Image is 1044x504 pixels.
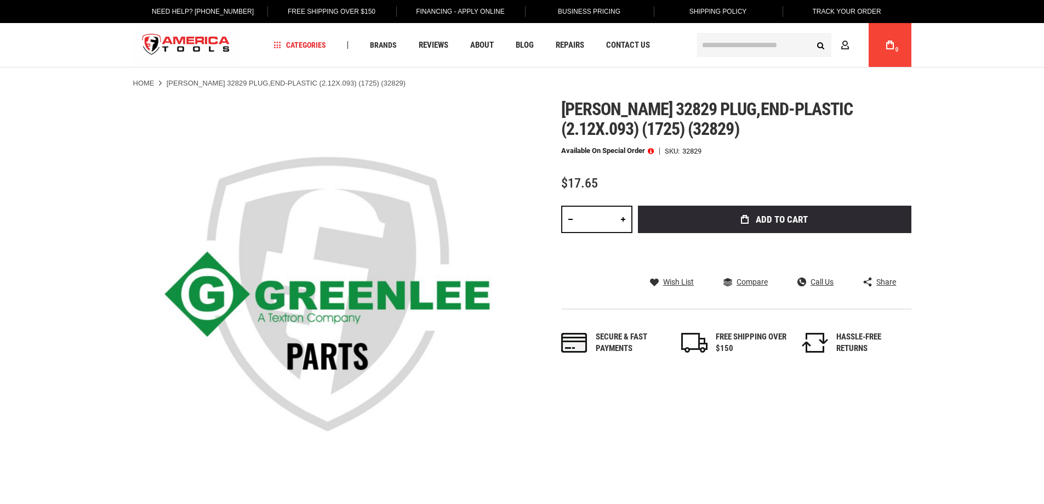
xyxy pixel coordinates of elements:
[273,41,326,49] span: Categories
[561,147,654,155] p: Available on Special Order
[370,41,397,49] span: Brands
[836,331,908,355] div: HASSLE-FREE RETURNS
[596,331,667,355] div: Secure & fast payments
[895,47,899,53] span: 0
[723,277,768,287] a: Compare
[601,38,655,53] a: Contact Us
[716,331,787,355] div: FREE SHIPPING OVER $150
[511,38,539,53] a: Blog
[470,41,494,49] span: About
[606,41,650,49] span: Contact Us
[133,78,155,88] a: Home
[465,38,499,53] a: About
[561,333,587,353] img: payments
[516,41,534,49] span: Blog
[556,41,584,49] span: Repairs
[365,38,402,53] a: Brands
[811,278,834,286] span: Call Us
[561,99,853,139] span: [PERSON_NAME] 32829 plug,end-plastic (2.12x.093) (1725) (32829)
[681,333,708,353] img: shipping
[561,175,598,191] span: $17.65
[811,35,831,55] button: Search
[737,278,768,286] span: Compare
[133,25,239,66] img: America Tools
[663,278,694,286] span: Wish List
[797,277,834,287] a: Call Us
[419,41,448,49] span: Reviews
[665,148,682,155] strong: SKU
[880,23,900,67] a: 0
[650,277,694,287] a: Wish List
[167,79,406,87] strong: [PERSON_NAME] 32829 PLUG,END-PLASTIC (2.12X.093) (1725) (32829)
[269,38,331,53] a: Categories
[756,215,808,224] span: Add to Cart
[802,333,828,353] img: returns
[414,38,453,53] a: Reviews
[876,278,896,286] span: Share
[689,8,747,15] span: Shipping Policy
[133,25,239,66] a: store logo
[133,99,522,489] img: Greenlee 32829 PLUG,END-PLASTIC (2.12X.093) (1725) (32829)
[638,206,911,233] button: Add to Cart
[682,148,701,155] div: 32829
[551,38,589,53] a: Repairs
